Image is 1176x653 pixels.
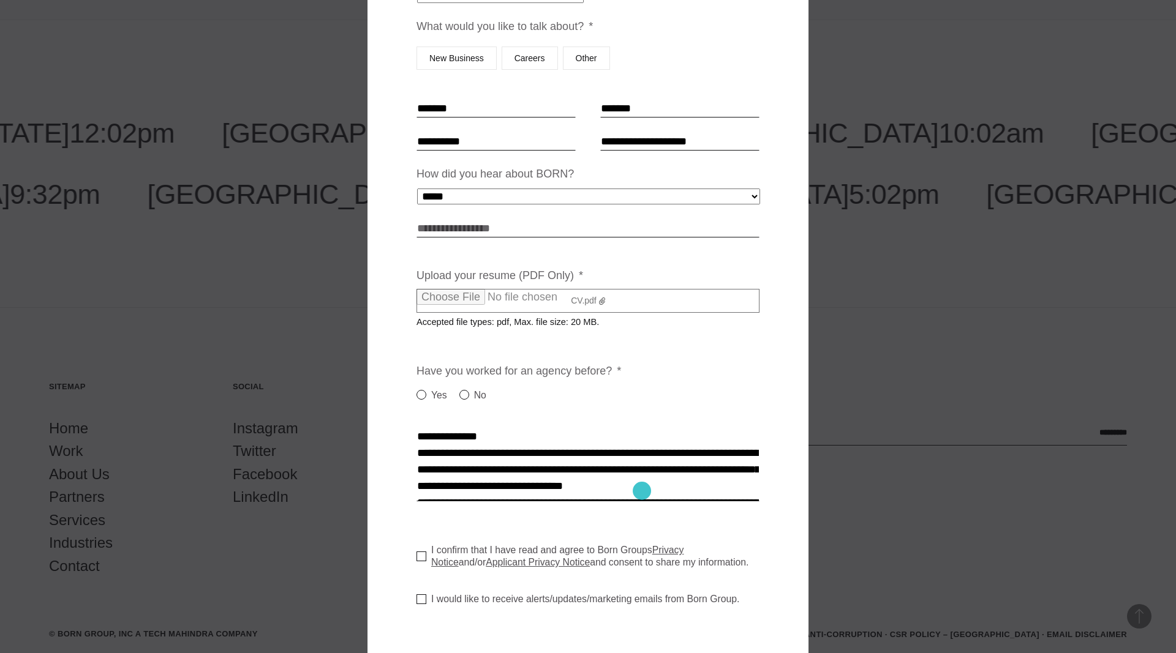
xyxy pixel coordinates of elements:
label: Upload your resume (PDF Only) [417,269,583,283]
label: Yes [417,388,447,403]
label: No [459,388,486,403]
label: Have you worked for an agency before? [417,364,621,378]
label: What would you like to talk about? [417,20,593,34]
label: How did you hear about BORN? [417,167,574,181]
label: New Business [417,47,497,70]
label: Other [563,47,610,70]
span: Accepted file types: pdf, Max. file size: 20 MB. [417,307,609,327]
label: I would like to receive alerts/updates/marketing emails from Born Group. [417,593,739,605]
label: CV.pdf [417,289,759,313]
label: Careers [502,47,558,70]
a: Applicant Privacy Notice [486,557,590,567]
label: I confirm that I have read and agree to Born Groups and/or and consent to share my information. [417,544,769,569]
